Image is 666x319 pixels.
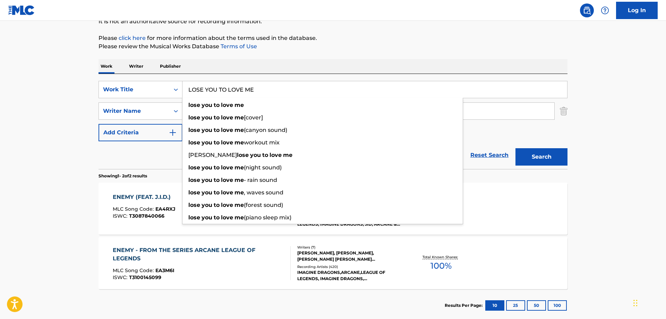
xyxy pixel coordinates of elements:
[188,152,237,158] span: [PERSON_NAME]
[99,17,567,26] p: It is not an authoritative source for recording information.
[467,148,512,163] a: Reset Search
[103,107,165,115] div: Writer Name
[202,177,212,183] strong: you
[214,139,220,146] strong: to
[202,202,212,208] strong: you
[221,102,233,108] strong: love
[262,152,268,158] strong: to
[445,302,484,309] p: Results Per Page:
[237,152,249,158] strong: lose
[202,102,212,108] strong: you
[113,267,155,274] span: MLC Song Code :
[244,189,283,196] span: , waves sound
[214,202,220,208] strong: to
[234,139,244,146] strong: me
[113,193,176,201] div: ENEMY (FEAT. J.I.D.)
[234,189,244,196] strong: me
[244,202,283,208] span: (forest sound)
[234,114,244,121] strong: me
[633,293,638,313] div: Drag
[155,267,174,274] span: EA3M6I
[515,148,567,166] button: Search
[99,34,567,42] p: Please for more information about the terms used in the database.
[188,114,200,121] strong: lose
[244,214,291,221] span: (piano sleep mix)
[601,6,609,15] img: help
[244,177,277,183] span: - rain sound
[214,189,220,196] strong: to
[244,164,282,171] span: (night sound)
[169,128,177,137] img: 9d2ae6d4665cec9f34b9.svg
[202,114,212,121] strong: you
[430,260,452,272] span: 100 %
[214,164,220,171] strong: to
[127,59,145,74] p: Writer
[580,3,594,17] a: Public Search
[113,206,155,212] span: MLC Song Code :
[297,245,402,250] div: Writers ( 7 )
[485,300,504,311] button: 10
[234,102,244,108] strong: me
[221,127,233,133] strong: love
[155,206,176,212] span: EA4RXJ
[202,127,212,133] strong: you
[113,274,129,280] span: ISWC :
[103,85,165,94] div: Work Title
[214,114,220,121] strong: to
[221,202,233,208] strong: love
[234,214,244,221] strong: me
[214,214,220,221] strong: to
[158,59,183,74] p: Publisher
[214,127,220,133] strong: to
[113,213,129,219] span: ISWC :
[188,164,200,171] strong: lose
[270,152,282,158] strong: love
[214,102,220,108] strong: to
[188,177,200,183] strong: lose
[188,102,200,108] strong: lose
[202,189,212,196] strong: you
[234,177,244,183] strong: me
[548,300,567,311] button: 100
[221,177,233,183] strong: love
[616,2,658,19] a: Log In
[188,189,200,196] strong: lose
[527,300,546,311] button: 50
[221,114,233,121] strong: love
[598,3,612,17] div: Help
[202,139,212,146] strong: you
[297,269,402,282] div: IMAGINE DRAGONS,ARCANE,LEAGUE OF LEGENDS, IMAGINE DRAGONS, ARCANE|IMAGINE DRAGONS|LEAGUE OF LEGEN...
[119,35,146,41] a: click here
[99,237,567,289] a: ENEMY - FROM THE SERIES ARCANE LEAGUE OF LEGENDSMLC Song Code:EA3M6IISWC:T3100145099Writers (7)[P...
[234,164,244,171] strong: me
[202,214,212,221] strong: you
[583,6,591,15] img: search
[99,59,114,74] p: Work
[129,213,164,219] span: T3087840066
[99,183,567,235] a: ENEMY (FEAT. J.I.D.)MLC Song Code:EA4RXJISWC:T3087840066Writers (8)[PERSON_NAME], [PERSON_NAME], ...
[188,139,200,146] strong: lose
[244,127,287,133] span: (canyon sound)
[297,264,402,269] div: Recording Artists ( 420 )
[202,164,212,171] strong: you
[99,173,147,179] p: Showing 1 - 2 of 2 results
[221,139,233,146] strong: love
[631,286,666,319] iframe: Chat Widget
[244,114,263,121] span: [cover]
[297,250,402,262] div: [PERSON_NAME], [PERSON_NAME], [PERSON_NAME] [PERSON_NAME] [PERSON_NAME], [PERSON_NAME], [PERSON_N...
[129,274,161,280] span: T3100145099
[244,139,280,146] span: workout mix
[506,300,525,311] button: 25
[188,202,200,208] strong: lose
[99,81,567,169] form: Search Form
[234,202,244,208] strong: me
[188,214,200,221] strong: lose
[113,246,285,263] div: ENEMY - FROM THE SERIES ARCANE LEAGUE OF LEGENDS
[234,127,244,133] strong: me
[219,43,257,50] a: Terms of Use
[221,189,233,196] strong: love
[99,124,182,141] button: Add Criteria
[422,254,460,260] p: Total Known Shares:
[99,42,567,51] p: Please review the Musical Works Database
